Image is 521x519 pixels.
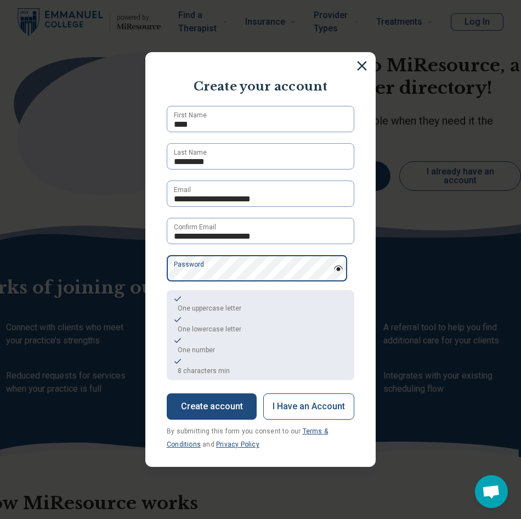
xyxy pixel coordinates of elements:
[216,441,259,448] a: Privacy Policy
[174,148,207,157] label: Last Name
[174,222,216,232] label: Confirm Email
[178,304,241,312] span: One uppercase letter
[174,259,204,269] label: Password
[178,325,241,333] span: One lowercase letter
[167,427,328,448] span: By submitting this form you consent to our and
[333,266,343,271] img: password
[263,393,354,420] button: I Have an Account
[174,110,207,120] label: First Name
[167,393,257,420] button: Create account
[174,185,191,195] label: Email
[178,367,230,375] span: 8 characters min
[156,78,365,95] p: Create your account
[178,346,215,354] span: One number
